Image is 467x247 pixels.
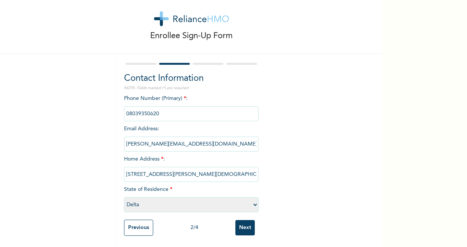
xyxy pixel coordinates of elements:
[124,187,259,207] span: State of Residence
[124,137,259,152] input: Enter email Address
[153,224,235,232] div: 2 / 4
[235,220,255,235] input: Next
[124,106,259,121] input: Enter Primary Phone Number
[124,126,259,147] span: Email Address :
[124,96,259,116] span: Phone Number (Primary) :
[154,11,229,26] img: logo
[124,72,259,85] h2: Contact Information
[124,156,259,177] span: Home Address :
[124,85,259,91] p: NOTE: Fields marked (*) are required
[124,220,153,236] input: Previous
[150,30,233,42] p: Enrollee Sign-Up Form
[124,167,259,182] input: Enter home address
